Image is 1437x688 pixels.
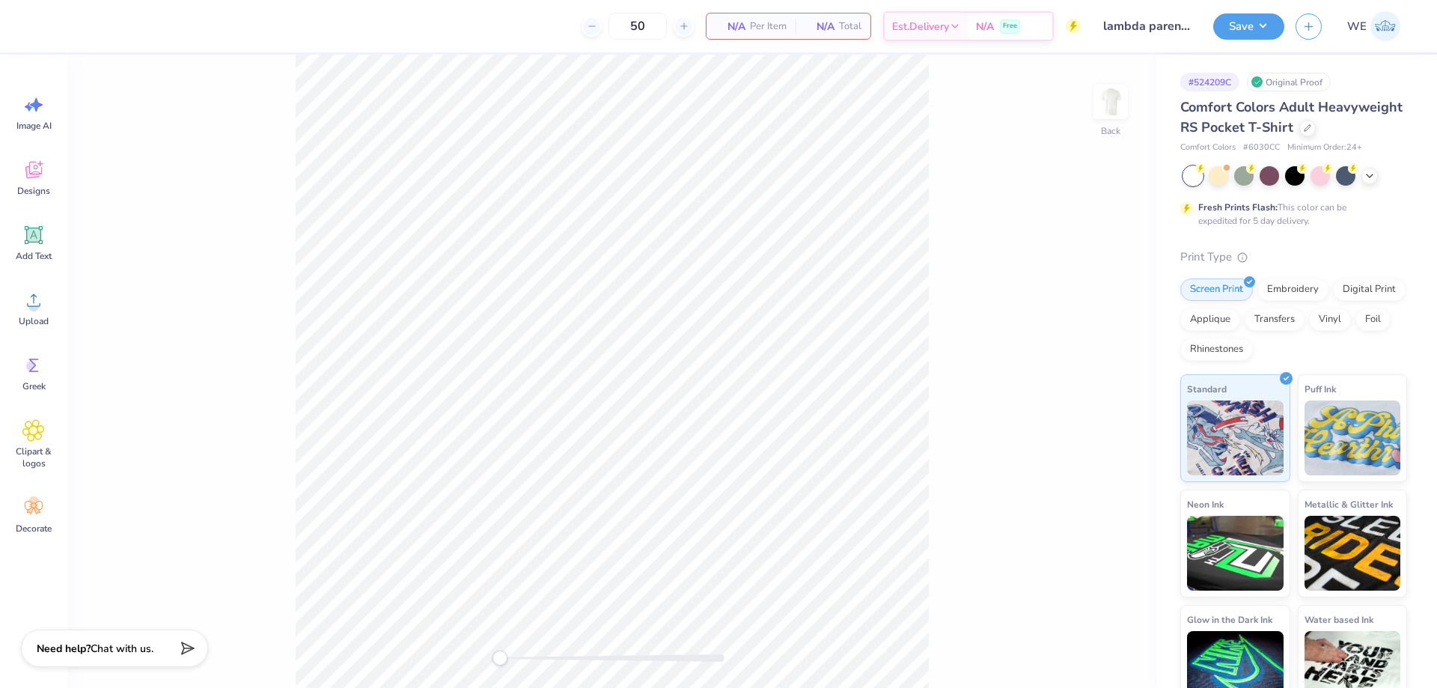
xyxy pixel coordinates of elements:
img: Werrine Empeynado [1370,11,1400,41]
span: Clipart & logos [9,445,58,469]
span: # 6030CC [1243,141,1280,154]
span: Decorate [16,523,52,535]
div: Transfers [1245,308,1305,331]
span: Water based Ink [1305,612,1373,627]
span: WE [1347,18,1367,35]
span: Free [1003,21,1017,31]
div: Digital Print [1333,278,1406,301]
div: Print Type [1180,249,1407,266]
img: Standard [1187,401,1284,475]
button: Save [1213,13,1284,40]
span: N/A [805,19,835,34]
img: Back [1096,87,1126,117]
div: Back [1101,124,1120,138]
div: Screen Print [1180,278,1253,301]
img: Metallic & Glitter Ink [1305,516,1401,591]
img: Neon Ink [1187,516,1284,591]
span: Upload [19,315,49,327]
span: N/A [976,19,994,34]
div: Accessibility label [492,651,507,666]
div: Foil [1355,308,1391,331]
div: This color can be expedited for 5 day delivery. [1198,201,1382,228]
span: Comfort Colors [1180,141,1236,154]
span: Per Item [750,19,787,34]
div: Applique [1180,308,1240,331]
span: Total [839,19,861,34]
span: Minimum Order: 24 + [1287,141,1362,154]
span: Image AI [16,120,52,132]
div: Embroidery [1257,278,1328,301]
input: – – [608,13,667,40]
strong: Fresh Prints Flash: [1198,201,1278,213]
span: Glow in the Dark Ink [1187,612,1272,627]
span: Standard [1187,381,1227,397]
img: Puff Ink [1305,401,1401,475]
strong: Need help? [37,642,91,656]
span: Comfort Colors Adult Heavyweight RS Pocket T-Shirt [1180,98,1403,136]
div: Original Proof [1247,73,1331,91]
div: Vinyl [1309,308,1351,331]
div: Rhinestones [1180,338,1253,361]
span: N/A [716,19,745,34]
span: Est. Delivery [892,19,949,34]
span: Add Text [16,250,52,262]
span: Puff Ink [1305,381,1336,397]
input: Untitled Design [1092,11,1202,41]
span: Greek [22,380,46,392]
div: # 524209C [1180,73,1239,91]
span: Neon Ink [1187,496,1224,512]
span: Designs [17,185,50,197]
a: WE [1340,11,1407,41]
span: Metallic & Glitter Ink [1305,496,1393,512]
span: Chat with us. [91,642,153,656]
